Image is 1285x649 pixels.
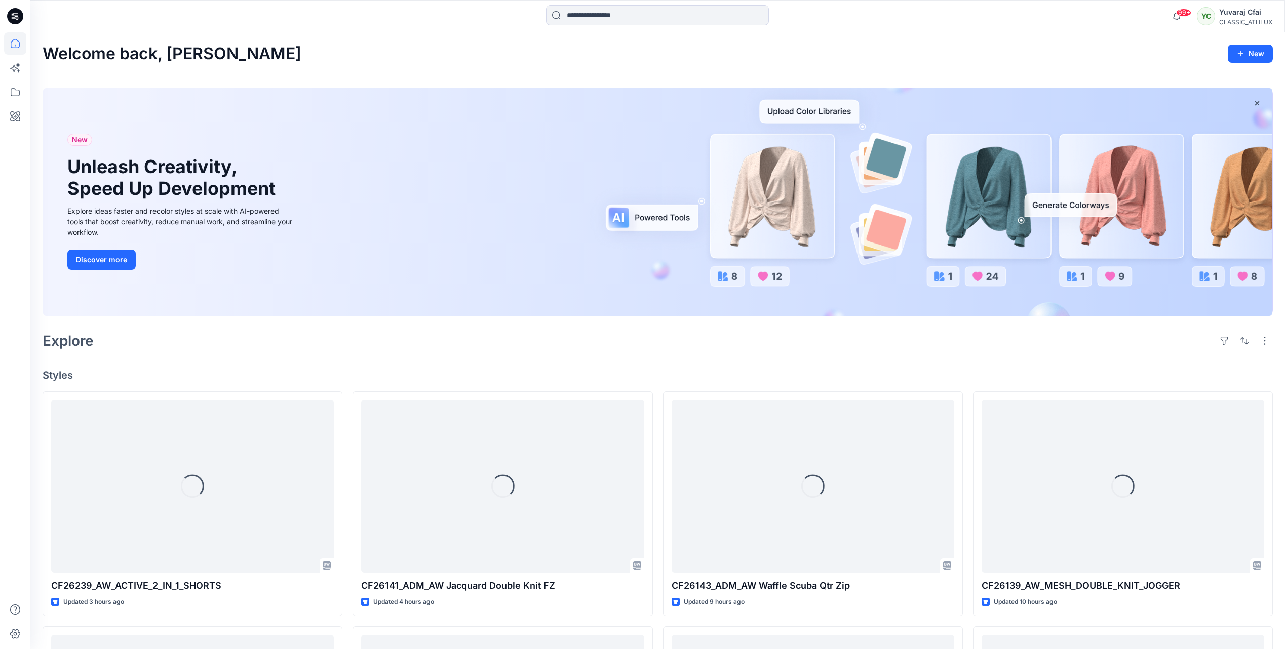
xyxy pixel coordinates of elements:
[67,156,280,199] h1: Unleash Creativity, Speed Up Development
[43,333,94,349] h2: Explore
[373,597,434,607] p: Updated 4 hours ago
[1219,6,1272,18] div: Yuvaraj Cfai
[361,579,644,593] p: CF26141_ADM_AW Jacquard Double Knit FZ
[994,597,1057,607] p: Updated 10 hours ago
[1219,18,1272,26] div: CLASSIC_ATHLUX
[63,597,124,607] p: Updated 3 hours ago
[43,369,1273,381] h4: Styles
[982,579,1264,593] p: CF26139_AW_MESH_DOUBLE_KNIT_JOGGER
[67,206,295,237] div: Explore ideas faster and recolor styles at scale with AI-powered tools that boost creativity, red...
[72,134,88,146] span: New
[43,45,301,63] h2: Welcome back, [PERSON_NAME]
[1176,9,1191,17] span: 99+
[1197,7,1215,25] div: YC
[672,579,954,593] p: CF26143_ADM_AW Waffle Scuba Qtr Zip
[67,250,295,270] a: Discover more
[1228,45,1273,63] button: New
[67,250,136,270] button: Discover more
[51,579,334,593] p: CF26239_AW_ACTIVE_2_IN_1_SHORTS
[684,597,745,607] p: Updated 9 hours ago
